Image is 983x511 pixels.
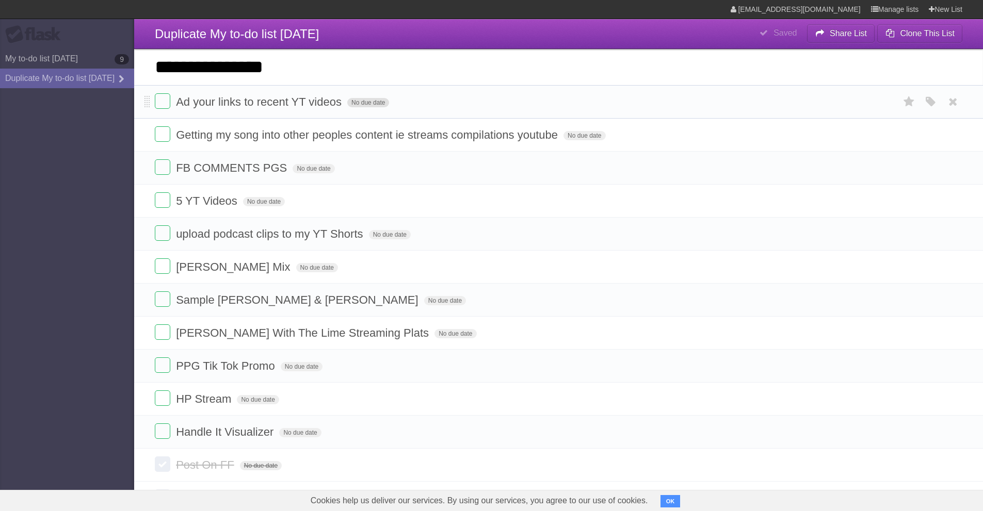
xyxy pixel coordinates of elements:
[293,164,334,173] span: No due date
[281,362,323,371] span: No due date
[155,423,170,439] label: Done
[176,293,421,306] span: Sample [PERSON_NAME] & [PERSON_NAME]
[807,24,875,43] button: Share List
[237,395,279,404] span: No due date
[296,263,338,272] span: No due date
[176,326,431,339] span: [PERSON_NAME] With The Lime Streaming Plats
[877,24,962,43] button: Clone This List
[155,291,170,307] label: Done
[176,194,240,207] span: 5 YT Videos
[347,98,389,107] span: No due date
[899,93,919,110] label: Star task
[155,225,170,241] label: Done
[155,27,319,41] span: Duplicate My to-do list [DATE]
[900,29,955,38] b: Clone This List
[773,28,797,37] b: Saved
[300,490,658,511] span: Cookies help us deliver our services. By using our services, you agree to our use of cookies.
[155,357,170,373] label: Done
[279,428,321,437] span: No due date
[155,489,170,505] label: Done
[243,197,285,206] span: No due date
[176,359,278,372] span: PPG Tik Tok Promo
[176,458,236,471] span: Post On FF
[155,192,170,208] label: Done
[155,126,170,142] label: Done
[155,258,170,274] label: Done
[155,159,170,175] label: Done
[176,227,365,240] span: upload podcast clips to my YT Shorts
[155,324,170,340] label: Done
[176,95,344,108] span: Ad your links to recent YT videos
[563,131,605,140] span: No due date
[176,128,560,141] span: Getting my song into other peoples content ie streams compilations youtube
[115,54,129,64] b: 9
[434,329,476,338] span: No due date
[660,495,681,507] button: OK
[240,461,282,470] span: No due date
[176,161,289,174] span: FB COMMENTS PGS
[155,456,170,472] label: Done
[155,390,170,406] label: Done
[5,25,67,44] div: Flask
[176,392,234,405] span: HP Stream
[176,260,293,273] span: [PERSON_NAME] Mix
[176,425,276,438] span: Handle It Visualizer
[424,296,466,305] span: No due date
[155,93,170,109] label: Done
[369,230,411,239] span: No due date
[830,29,867,38] b: Share List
